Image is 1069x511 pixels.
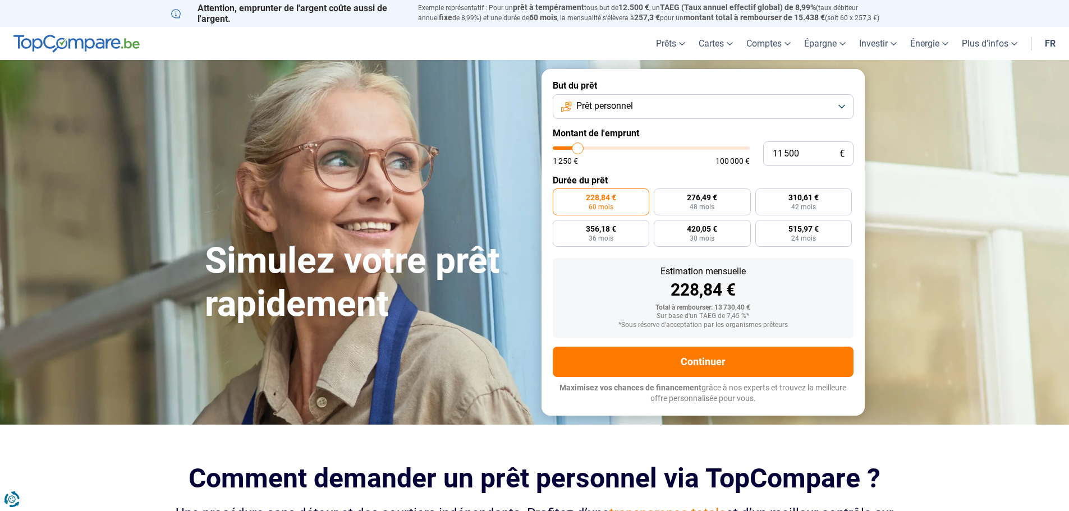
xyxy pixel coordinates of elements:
[715,157,750,165] span: 100 000 €
[553,128,854,139] label: Montant de l'emprunt
[649,27,692,60] a: Prêts
[839,149,845,159] span: €
[553,80,854,91] label: But du prêt
[690,204,714,210] span: 48 mois
[797,27,852,60] a: Épargne
[740,27,797,60] a: Comptes
[618,3,649,12] span: 12.500 €
[553,157,578,165] span: 1 250 €
[687,225,717,233] span: 420,05 €
[562,267,845,276] div: Estimation mensuelle
[660,3,816,12] span: TAEG (Taux annuel effectif global) de 8,99%
[634,13,660,22] span: 257,3 €
[683,13,825,22] span: montant total à rembourser de 15.438 €
[687,194,717,201] span: 276,49 €
[553,347,854,377] button: Continuer
[553,175,854,186] label: Durée du prêt
[205,240,528,326] h1: Simulez votre prêt rapidement
[439,13,452,22] span: fixe
[690,235,714,242] span: 30 mois
[589,235,613,242] span: 36 mois
[903,27,955,60] a: Énergie
[529,13,557,22] span: 60 mois
[852,27,903,60] a: Investir
[586,194,616,201] span: 228,84 €
[553,94,854,119] button: Prêt personnel
[562,282,845,298] div: 228,84 €
[562,304,845,312] div: Total à rembourser: 13 730,40 €
[553,383,854,404] p: grâce à nos experts et trouvez la meilleure offre personnalisée pour vous.
[788,225,819,233] span: 515,97 €
[576,100,633,112] span: Prêt personnel
[559,383,701,392] span: Maximisez vos chances de financement
[171,463,898,494] h2: Comment demander un prêt personnel via TopCompare ?
[589,204,613,210] span: 60 mois
[692,27,740,60] a: Cartes
[791,235,816,242] span: 24 mois
[562,321,845,329] div: *Sous réserve d'acceptation par les organismes prêteurs
[791,204,816,210] span: 42 mois
[586,225,616,233] span: 356,18 €
[13,35,140,53] img: TopCompare
[562,312,845,320] div: Sur base d'un TAEG de 7,45 %*
[955,27,1024,60] a: Plus d'infos
[418,3,898,23] p: Exemple représentatif : Pour un tous but de , un (taux débiteur annuel de 8,99%) et une durée de ...
[1038,27,1062,60] a: fr
[171,3,405,24] p: Attention, emprunter de l'argent coûte aussi de l'argent.
[788,194,819,201] span: 310,61 €
[513,3,584,12] span: prêt à tempérament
